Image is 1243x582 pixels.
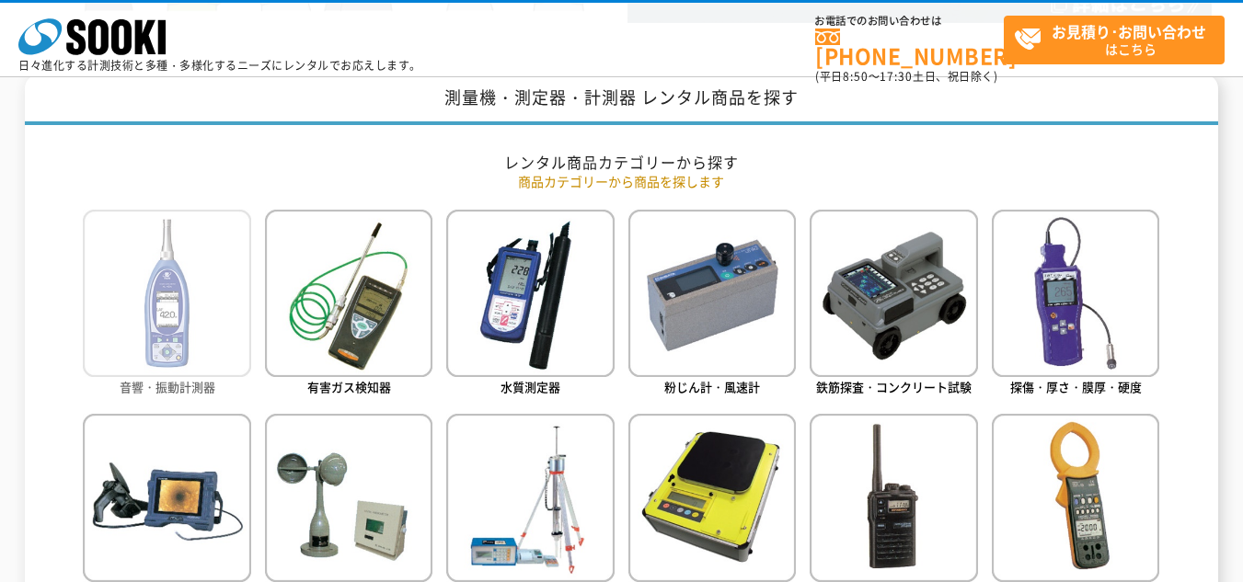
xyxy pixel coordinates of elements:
a: お見積り･お問い合わせはこちら [1004,16,1225,64]
img: 粉じん計・風速計 [628,210,796,377]
a: [PHONE_NUMBER] [815,29,1004,66]
p: 商品カテゴリーから商品を探します [83,172,1159,191]
span: 音響・振動計測器 [120,378,215,395]
span: 8:50 [843,68,869,85]
a: 水質測定器 [446,210,614,400]
img: その他測定器 [992,414,1159,581]
span: 探傷・厚さ・膜厚・硬度 [1010,378,1142,395]
img: 土質試験機 [446,414,614,581]
span: 有害ガス検知器 [307,378,391,395]
span: 鉄筋探査・コンクリート試験 [816,378,972,395]
span: (平日 ～ 土日、祝日除く) [815,68,997,85]
a: 探傷・厚さ・膜厚・硬度 [992,210,1159,400]
img: 気象・水文観測機器 [265,414,432,581]
span: 粉じん計・風速計 [664,378,760,395]
h1: 測量機・測定器・計測器 レンタル商品を探す [25,74,1218,125]
img: 水質測定器 [446,210,614,377]
span: お電話でのお問い合わせは [815,16,1004,27]
img: 鉄筋探査・コンクリート試験 [810,210,977,377]
a: 鉄筋探査・コンクリート試験 [810,210,977,400]
img: 電子天秤・その他はかり [628,414,796,581]
span: 17:30 [880,68,913,85]
a: 有害ガス検知器 [265,210,432,400]
span: はこちら [1014,17,1224,63]
strong: お見積り･お問い合わせ [1052,20,1206,42]
a: 粉じん計・風速計 [628,210,796,400]
a: 音響・振動計測器 [83,210,250,400]
img: 有害ガス検知器 [265,210,432,377]
span: 水質測定器 [501,378,560,395]
img: 探傷・厚さ・膜厚・硬度 [992,210,1159,377]
img: その他非破壊検査機器 [83,414,250,581]
h2: レンタル商品カテゴリーから探す [83,153,1159,172]
p: 日々進化する計測技術と多種・多様化するニーズにレンタルでお応えします。 [18,60,421,71]
img: 通信・安全管理機器 [810,414,977,581]
img: 音響・振動計測器 [83,210,250,377]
